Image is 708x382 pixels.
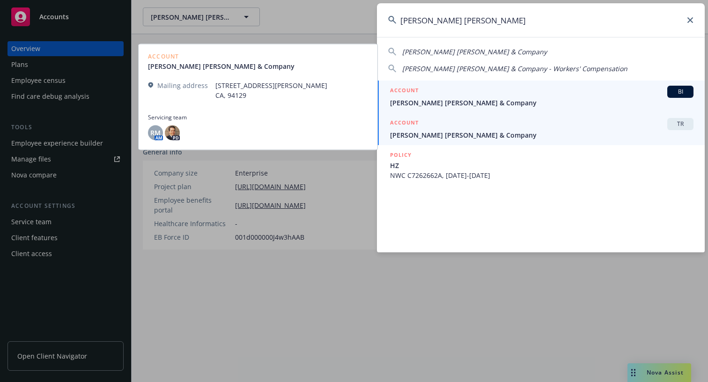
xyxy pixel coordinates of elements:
[377,145,705,185] a: POLICYHZNWC C7262662A, [DATE]-[DATE]
[390,98,693,108] span: [PERSON_NAME] [PERSON_NAME] & Company
[390,170,693,180] span: NWC C7262662A, [DATE]-[DATE]
[390,150,412,160] h5: POLICY
[390,118,419,129] h5: ACCOUNT
[671,88,690,96] span: BI
[390,161,693,170] span: HZ
[402,47,547,56] span: [PERSON_NAME] [PERSON_NAME] & Company
[390,86,419,97] h5: ACCOUNT
[390,130,693,140] span: [PERSON_NAME] [PERSON_NAME] & Company
[377,81,705,113] a: ACCOUNTBI[PERSON_NAME] [PERSON_NAME] & Company
[377,3,705,37] input: Search...
[671,120,690,128] span: TR
[402,64,627,73] span: [PERSON_NAME] [PERSON_NAME] & Company - Workers' Compensation
[377,113,705,145] a: ACCOUNTTR[PERSON_NAME] [PERSON_NAME] & Company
